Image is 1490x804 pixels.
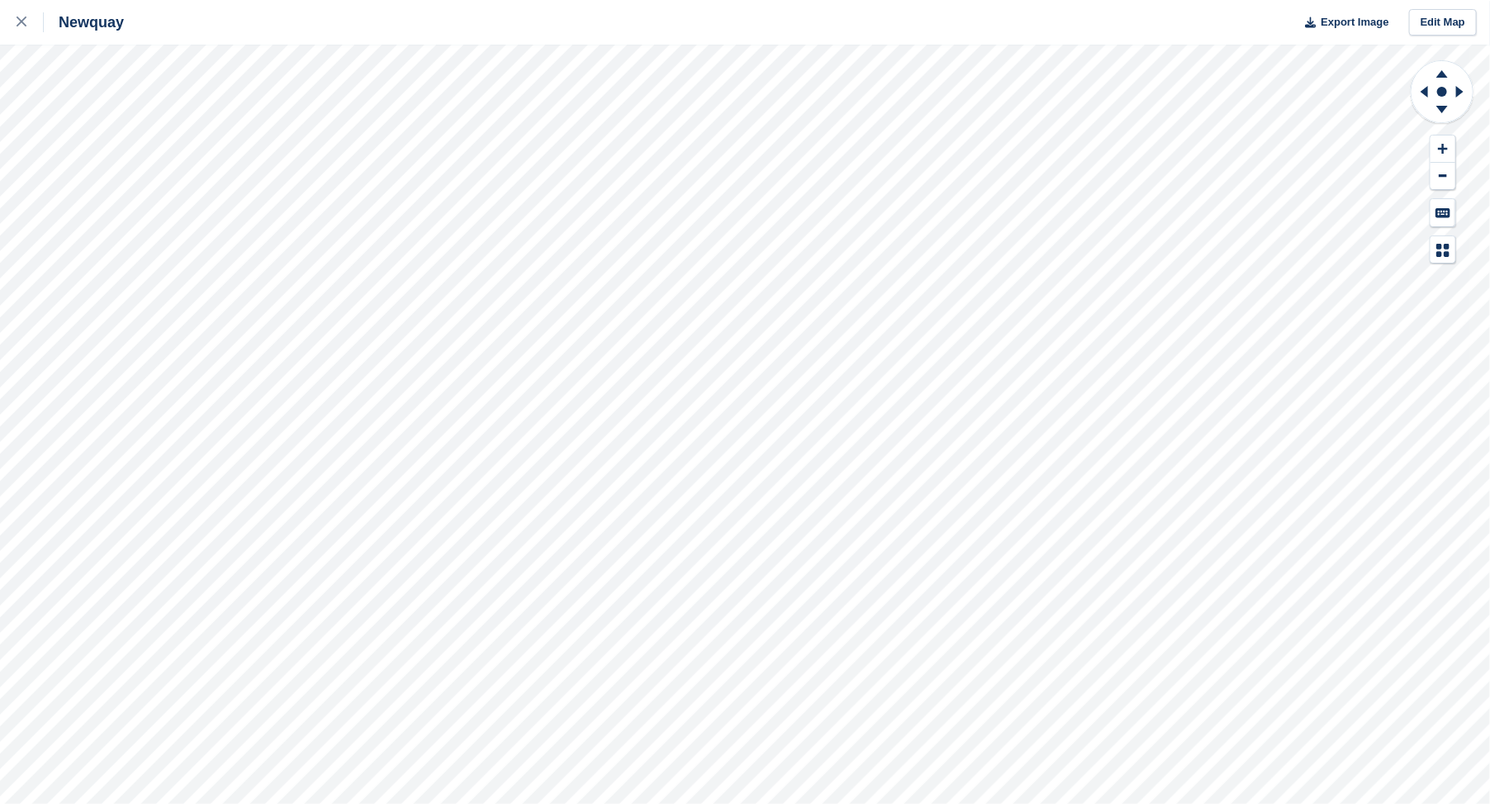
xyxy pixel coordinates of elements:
button: Map Legend [1431,236,1455,264]
button: Export Image [1295,9,1389,36]
div: Newquay [44,12,124,32]
button: Zoom Out [1431,163,1455,190]
span: Export Image [1321,14,1388,31]
button: Keyboard Shortcuts [1431,199,1455,226]
a: Edit Map [1409,9,1477,36]
button: Zoom In [1431,136,1455,163]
